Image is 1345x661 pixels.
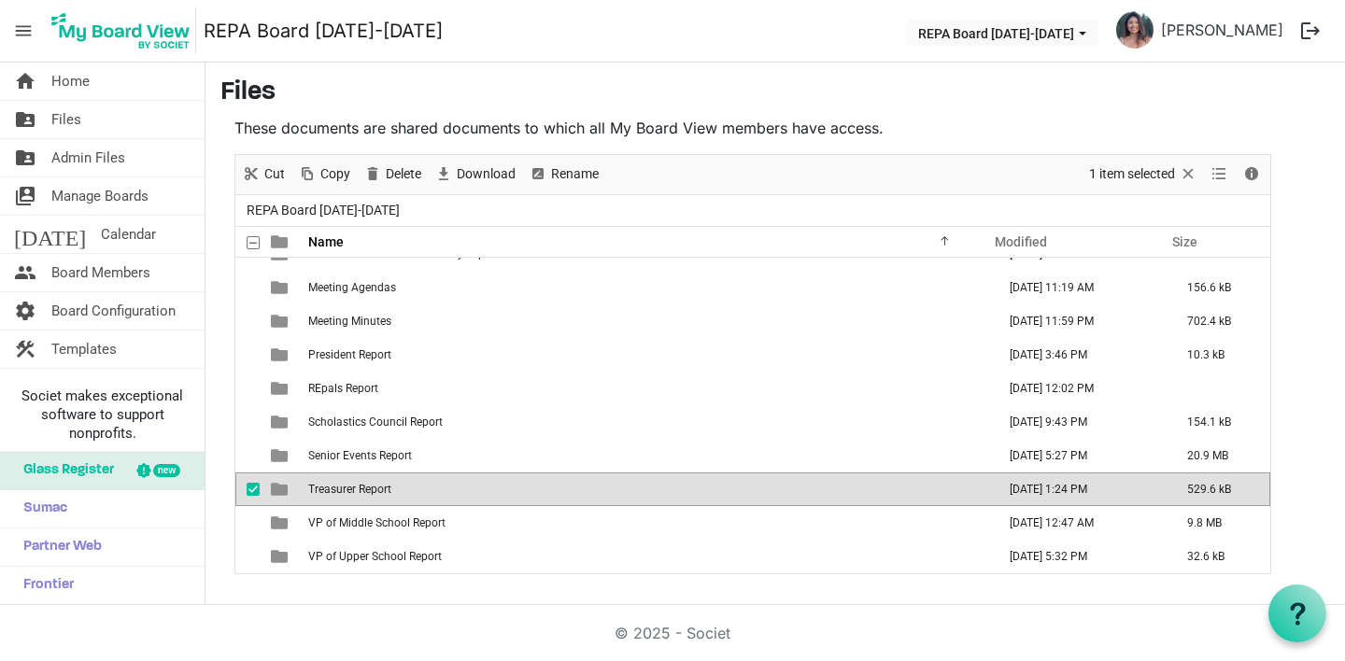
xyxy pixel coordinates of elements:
td: checkbox [235,372,260,405]
button: logout [1291,11,1330,50]
td: checkbox [235,338,260,372]
div: Download [428,155,522,194]
span: Copy [319,162,352,186]
span: Treasurer Report [308,483,391,496]
td: Treasurer Report is template cell column header Name [303,472,990,506]
td: 702.4 kB is template cell column header Size [1168,304,1270,338]
span: Environmental & Sustainability Report [308,247,499,260]
span: Admin Files [51,139,125,176]
button: Selection [1086,162,1201,186]
td: 10.3 kB is template cell column header Size [1168,338,1270,372]
span: Home [51,63,90,100]
td: 32.6 kB is template cell column header Size [1168,540,1270,573]
span: Frontier [14,567,74,604]
a: My Board View Logo [46,7,204,54]
td: August 20, 2025 3:46 PM column header Modified [990,338,1168,372]
td: checkbox [235,405,260,439]
span: Partner Web [14,528,102,566]
span: Senior Events Report [308,449,412,462]
button: Rename [526,162,602,186]
td: Senior Events Report is template cell column header Name [303,439,990,472]
span: Meeting Minutes [308,315,391,328]
span: home [14,63,36,100]
a: [PERSON_NAME] [1154,11,1291,49]
td: checkbox [235,540,260,573]
span: Templates [51,330,117,368]
div: View [1204,155,1236,194]
button: Copy [295,162,354,186]
button: Download [432,162,519,186]
span: Societ makes exceptional software to support nonprofits. [8,387,196,443]
td: checkbox [235,472,260,506]
span: people [14,254,36,291]
button: Delete [361,162,425,186]
img: My Board View Logo [46,7,196,54]
td: 154.1 kB is template cell column header Size [1168,405,1270,439]
span: Rename [549,162,601,186]
td: checkbox [235,439,260,472]
td: is template cell column header type [260,540,303,573]
span: Scholastics Council Report [308,415,443,429]
td: September 18, 2025 11:59 PM column header Modified [990,304,1168,338]
span: President Report [308,348,391,361]
a: REPA Board [DATE]-[DATE] [204,12,443,49]
span: Manage Boards [51,177,149,215]
div: Details [1236,155,1267,194]
span: Board Members [51,254,150,291]
td: 156.6 kB is template cell column header Size [1168,271,1270,304]
span: folder_shared [14,139,36,176]
td: August 15, 2025 12:02 PM column header Modified [990,372,1168,405]
button: Details [1239,162,1265,186]
span: Download [455,162,517,186]
div: Cut [235,155,291,194]
td: August 22, 2025 12:47 AM column header Modified [990,506,1168,540]
span: Name [308,234,344,249]
span: switch_account [14,177,36,215]
div: Delete [357,155,428,194]
td: checkbox [235,304,260,338]
td: August 25, 2025 9:43 PM column header Modified [990,405,1168,439]
td: checkbox [235,506,260,540]
span: REpals Report [308,382,378,395]
span: [DATE] [14,216,86,253]
td: is template cell column header type [260,405,303,439]
span: menu [6,13,41,49]
div: Rename [522,155,605,194]
td: is template cell column header Size [1168,372,1270,405]
span: Board Configuration [51,292,176,330]
span: VP of Middle School Report [308,516,446,529]
div: Clear selection [1083,155,1204,194]
td: October 06, 2025 5:32 PM column header Modified [990,540,1168,573]
td: Meeting Minutes is template cell column header Name [303,304,990,338]
div: Copy [291,155,357,194]
td: August 25, 2025 11:19 AM column header Modified [990,271,1168,304]
span: 1 item selected [1087,162,1177,186]
span: VP of Upper School Report [308,550,442,563]
button: Cut [239,162,289,186]
td: VP of Upper School Report is template cell column header Name [303,540,990,573]
span: folder_shared [14,101,36,138]
p: These documents are shared documents to which all My Board View members have access. [234,117,1271,139]
td: is template cell column header type [260,372,303,405]
span: Cut [262,162,287,186]
span: construction [14,330,36,368]
span: Modified [995,234,1047,249]
td: REpals Report is template cell column header Name [303,372,990,405]
td: is template cell column header type [260,338,303,372]
td: is template cell column header type [260,472,303,506]
td: Meeting Agendas is template cell column header Name [303,271,990,304]
span: Meeting Agendas [308,281,396,294]
td: October 06, 2025 1:24 PM column header Modified [990,472,1168,506]
td: August 25, 2025 5:27 PM column header Modified [990,439,1168,472]
td: 9.8 MB is template cell column header Size [1168,506,1270,540]
td: checkbox [235,271,260,304]
img: YcOm1LtmP80IA-PKU6h1PJ--Jn-4kuVIEGfr0aR6qQTzM5pdw1I7-_SZs6Ee-9uXvl2a8gAPaoRLVNHcOWYtXg_thumb.png [1116,11,1154,49]
span: Sumac [14,490,67,527]
td: Scholastics Council Report is template cell column header Name [303,405,990,439]
span: Delete [384,162,423,186]
td: is template cell column header type [260,439,303,472]
div: new [153,464,180,477]
span: REPA Board [DATE]-[DATE] [243,199,403,222]
td: President Report is template cell column header Name [303,338,990,372]
td: 20.9 MB is template cell column header Size [1168,439,1270,472]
